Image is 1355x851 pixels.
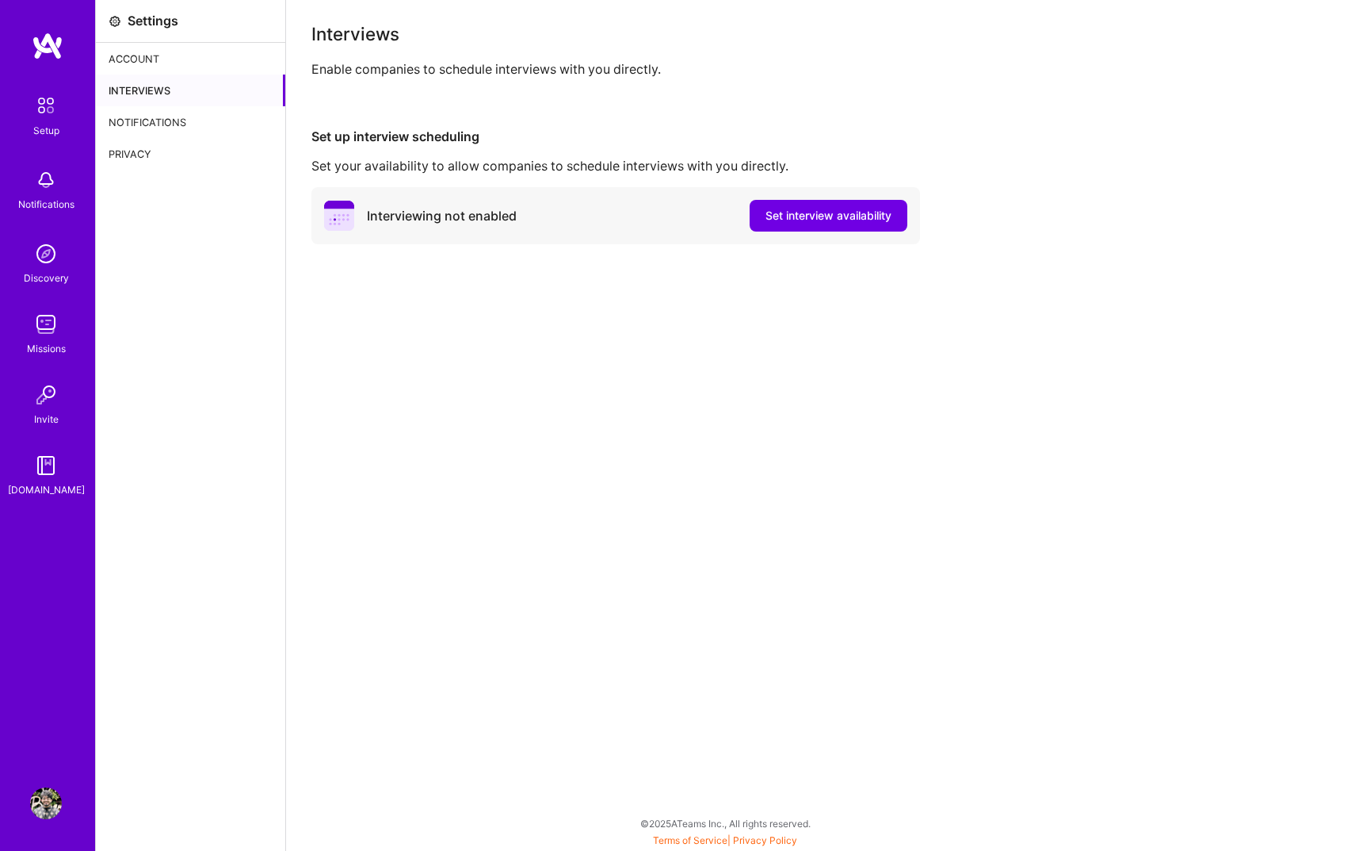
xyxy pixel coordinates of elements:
[128,13,178,29] div: Settings
[653,834,797,846] span: |
[96,43,285,75] div: Account
[26,788,66,819] a: User Avatar
[29,89,63,122] img: setup
[311,158,1330,174] div: Set your availability to allow companies to schedule interviews with you directly.
[95,803,1355,843] div: © 2025 ATeams Inc., All rights reserved.
[96,138,285,170] div: Privacy
[367,208,517,224] div: Interviewing not enabled
[733,834,797,846] a: Privacy Policy
[109,15,121,28] i: icon Settings
[27,340,66,357] div: Missions
[32,32,63,60] img: logo
[30,309,62,340] img: teamwork
[33,122,59,139] div: Setup
[30,788,62,819] img: User Avatar
[34,411,59,427] div: Invite
[765,208,891,224] span: Set interview availability
[18,196,74,213] div: Notifications
[311,128,1330,145] div: Set up interview scheduling
[30,379,62,411] img: Invite
[311,25,1330,42] div: Interviews
[653,834,727,846] a: Terms of Service
[96,75,285,106] div: Interviews
[30,164,62,196] img: bell
[750,200,907,232] button: Set interview availability
[96,106,285,138] div: Notifications
[324,201,354,231] i: icon PurpleCalendar
[24,270,69,286] div: Discovery
[8,481,85,498] div: [DOMAIN_NAME]
[30,450,62,481] img: guide book
[30,238,62,270] img: discovery
[311,61,1330,78] div: Enable companies to schedule interviews with you directly.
